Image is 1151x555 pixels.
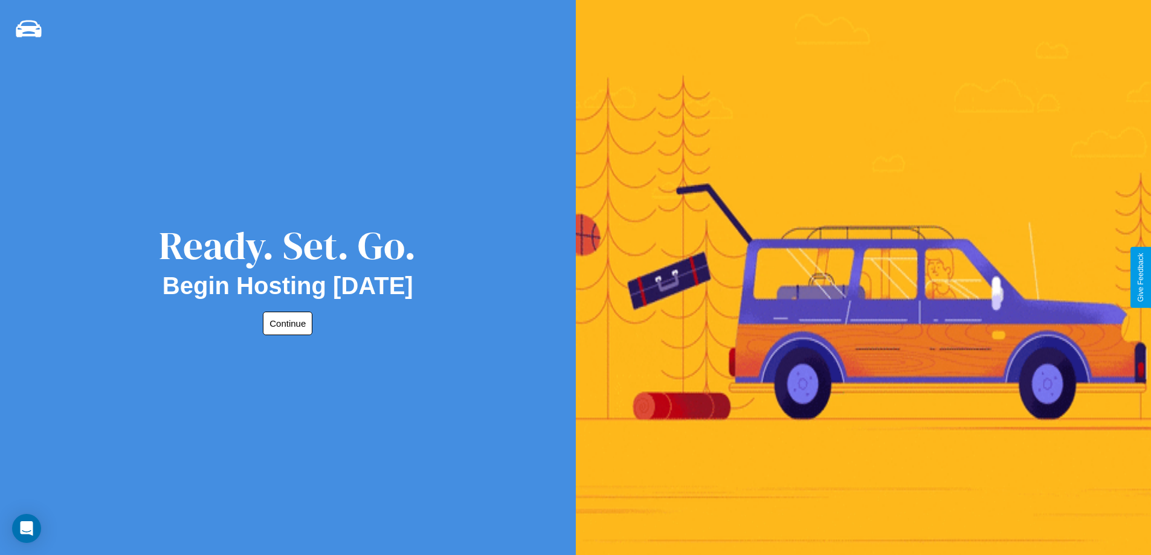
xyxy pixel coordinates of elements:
button: Continue [263,312,312,335]
div: Open Intercom Messenger [12,514,41,543]
h2: Begin Hosting [DATE] [163,272,413,300]
div: Ready. Set. Go. [159,219,416,272]
div: Give Feedback [1136,253,1145,302]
